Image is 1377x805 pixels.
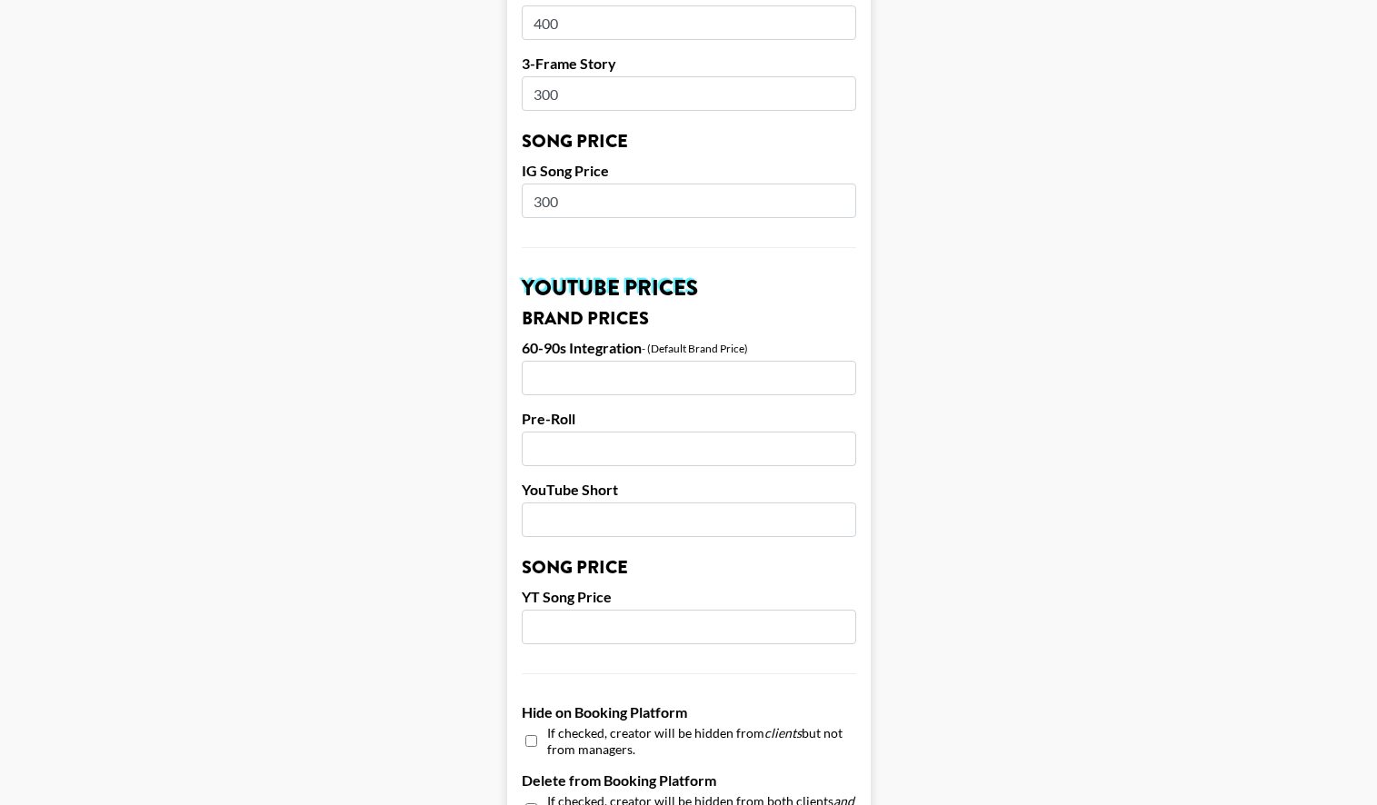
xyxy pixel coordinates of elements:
[522,588,856,606] label: YT Song Price
[522,410,856,428] label: Pre-Roll
[522,310,856,328] h3: Brand Prices
[522,703,856,721] label: Hide on Booking Platform
[522,771,856,790] label: Delete from Booking Platform
[522,162,856,180] label: IG Song Price
[522,133,856,151] h3: Song Price
[642,342,748,355] div: - (Default Brand Price)
[522,559,856,577] h3: Song Price
[522,481,856,499] label: YouTube Short
[522,277,856,299] h2: YouTube Prices
[764,725,802,740] em: clients
[522,55,856,73] label: 3-Frame Story
[522,339,642,357] label: 60-90s Integration
[547,725,856,757] span: If checked, creator will be hidden from but not from managers.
